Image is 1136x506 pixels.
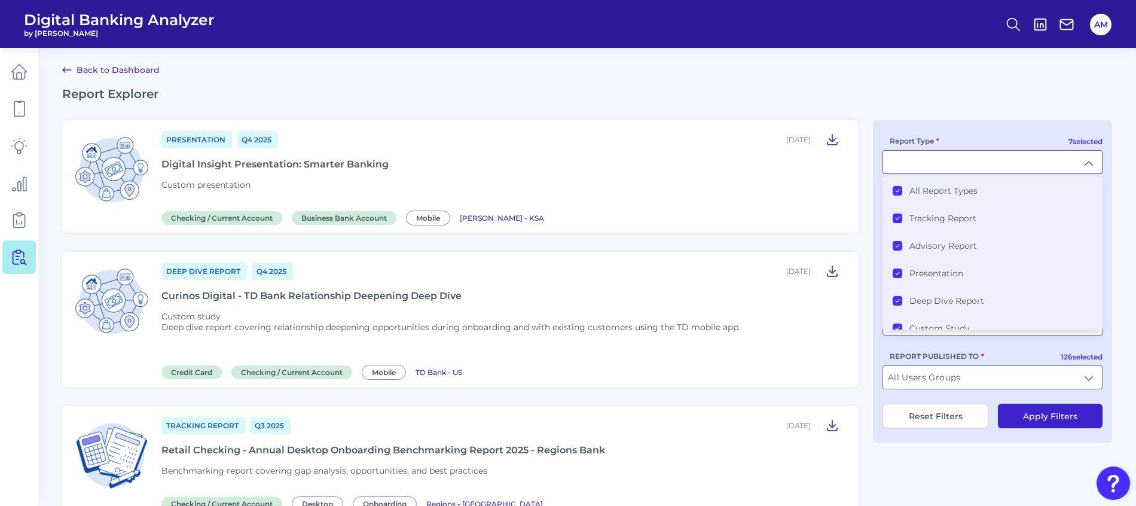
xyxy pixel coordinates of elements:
[909,268,963,279] label: Presentation
[161,322,740,333] p: Deep dive report covering relationship deepening opportunities during onboarding and with existin...
[24,11,215,29] span: Digital Banking Analyzer
[161,290,462,301] div: Curinos Digital - TD Bank Relationship Deepening Deep Dive
[909,295,984,306] label: Deep Dive Report
[820,130,844,149] button: Digital Insight Presentation: Smarter Banking
[161,417,245,434] a: Tracking Report
[250,417,291,434] a: Q3 2025
[161,263,247,280] a: Deep Dive Report
[406,212,455,223] a: Mobile
[72,261,152,342] img: Credit Card
[161,211,282,225] span: Checking / Current Account
[161,311,221,322] span: Custom study
[416,366,462,377] a: TD Bank - US
[460,214,544,222] span: [PERSON_NAME] - KSA
[882,404,988,428] button: Reset Filters
[820,416,844,435] button: Retail Checking - Annual Desktop Onboarding Benchmarking Report 2025 - Regions Bank
[62,87,1112,101] h2: Report Explorer
[890,352,984,361] label: REPORT PUBLISHED TO
[292,211,396,225] span: Business Bank Account
[161,158,389,170] div: Digital Insight Presentation: Smarter Banking
[161,444,605,456] div: Retail Checking - Annual Desktop Onboarding Benchmarking Report 2025 - Regions Bank
[406,211,450,225] span: Mobile
[252,263,293,280] a: Q4 2025
[161,131,232,148] a: Presentation
[786,421,811,430] div: [DATE]
[292,212,401,223] a: Business Bank Account
[416,368,462,377] span: TD Bank - US
[1090,14,1111,35] button: AM
[362,366,411,377] a: Mobile
[161,366,227,377] a: Credit Card
[362,365,406,380] span: Mobile
[890,136,939,145] label: Report Type
[786,135,811,144] div: [DATE]
[161,365,222,379] span: Credit Card
[161,465,487,476] span: Benchmarking report covering gap analysis, opportunities, and best practices
[231,366,357,377] a: Checking / Current Account
[909,240,977,251] label: Advisory Report
[820,261,844,281] button: Curinos Digital - TD Bank Relationship Deepening Deep Dive
[72,130,152,210] img: Checking / Current Account
[231,365,352,379] span: Checking / Current Account
[72,416,152,496] img: Checking / Current Account
[460,212,544,223] a: [PERSON_NAME] - KSA
[62,63,160,77] a: Back to Dashboard
[1097,467,1130,500] button: Open Resource Center
[237,131,278,148] a: Q4 2025
[909,213,976,224] label: Tracking Report
[786,267,811,276] div: [DATE]
[161,179,251,190] span: Custom presentation
[909,323,970,334] label: Custom Study
[998,404,1103,428] button: Apply Filters
[161,212,287,223] a: Checking / Current Account
[24,29,215,38] span: by [PERSON_NAME]
[909,185,978,196] label: All Report Types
